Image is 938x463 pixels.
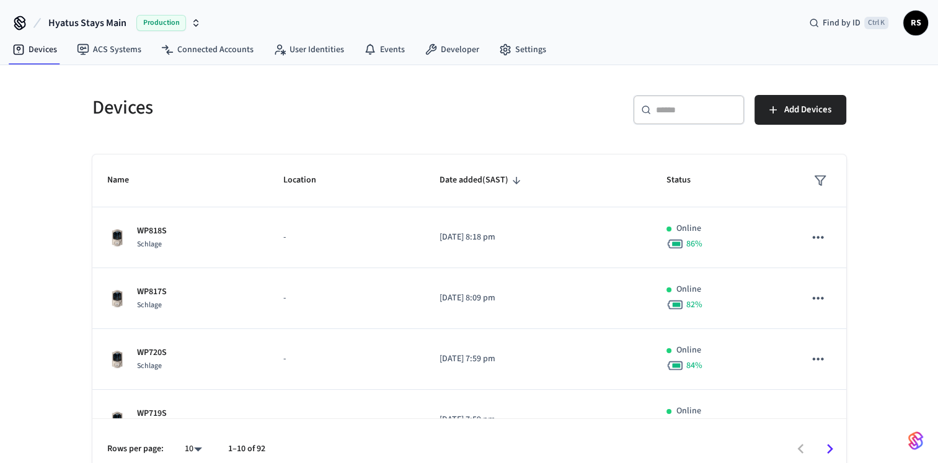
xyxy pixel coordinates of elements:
span: Production [136,15,186,31]
span: Date added(SAST) [440,171,524,190]
a: ACS Systems [67,38,151,61]
p: Rows per page: [107,443,164,456]
p: WP719S [137,407,167,420]
p: - [283,231,409,244]
span: Schlage [137,300,162,310]
p: - [283,413,409,426]
a: User Identities [263,38,354,61]
img: Schlage Sense Smart Deadbolt with Camelot Trim, Front [107,289,127,308]
img: Schlage Sense Smart Deadbolt with Camelot Trim, Front [107,349,127,369]
p: WP817S [137,285,167,299]
p: WP720S [137,346,167,359]
span: Ctrl K [864,17,888,29]
p: - [283,292,409,305]
p: Online [676,283,701,296]
span: Add Devices [784,102,831,118]
span: RS [905,12,927,34]
p: Online [676,405,701,418]
a: Connected Accounts [151,38,263,61]
h5: Devices [92,95,462,120]
p: [DATE] 7:59 pm [440,413,637,426]
p: [DATE] 7:59 pm [440,353,637,366]
button: RS [903,11,928,35]
div: Find by IDCtrl K [799,12,898,34]
p: Online [676,344,701,357]
a: Settings [489,38,556,61]
a: Devices [2,38,67,61]
a: Developer [415,38,489,61]
p: WP818S [137,225,167,238]
span: Hyatus Stays Main [48,16,126,30]
span: Find by ID [823,17,861,29]
p: 1–10 of 92 [228,443,265,456]
span: Status [666,171,707,190]
span: 86 % [686,238,702,250]
img: Schlage Sense Smart Deadbolt with Camelot Trim, Front [107,410,127,430]
p: [DATE] 8:09 pm [440,292,637,305]
span: 84 % [686,359,702,372]
span: Location [283,171,332,190]
a: Events [354,38,415,61]
p: - [283,353,409,366]
p: [DATE] 8:18 pm [440,231,637,244]
span: Schlage [137,239,162,249]
p: Online [676,222,701,235]
span: Schlage [137,361,162,371]
span: Name [107,171,145,190]
img: SeamLogoGradient.69752ec5.svg [908,431,923,451]
span: 82 % [686,299,702,311]
div: 10 [179,440,208,458]
img: Schlage Sense Smart Deadbolt with Camelot Trim, Front [107,228,127,248]
button: Add Devices [754,95,846,125]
